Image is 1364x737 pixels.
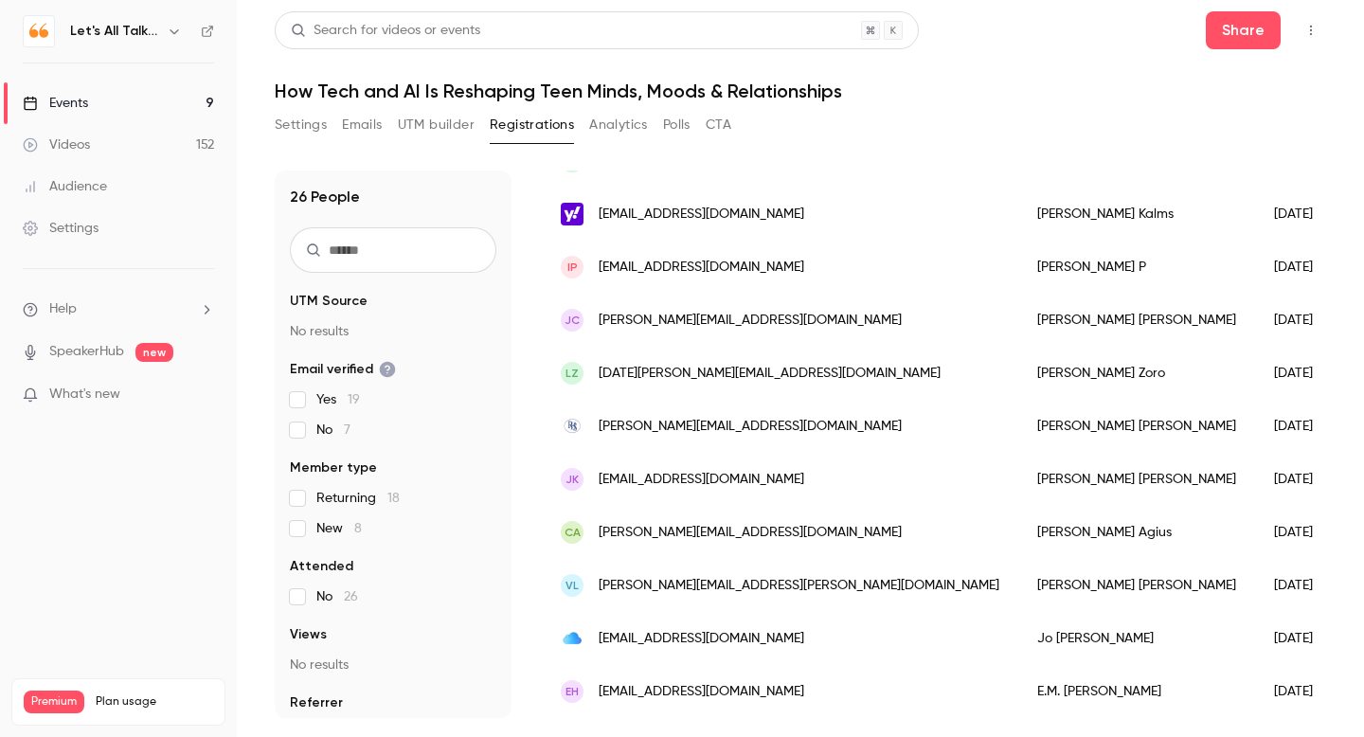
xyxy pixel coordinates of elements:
span: Views [290,625,327,644]
p: No results [290,656,496,674]
span: Email verified [290,360,396,379]
span: 18 [387,492,400,505]
span: [EMAIL_ADDRESS][DOMAIN_NAME] [599,205,804,225]
button: Analytics [589,110,648,140]
h1: 26 People [290,186,360,208]
div: Audience [23,177,107,196]
span: [PERSON_NAME][EMAIL_ADDRESS][DOMAIN_NAME] [599,523,902,543]
span: Member type [290,458,377,477]
div: [PERSON_NAME] Agius [1018,506,1255,559]
button: Registrations [490,110,574,140]
span: No [316,421,350,440]
span: UTM Source [290,292,368,311]
span: new [135,343,173,362]
span: Yes [316,390,360,409]
button: CTA [706,110,731,140]
span: JK [565,471,579,488]
span: [EMAIL_ADDRESS][DOMAIN_NAME] [599,629,804,649]
span: 19 [348,393,360,406]
div: [PERSON_NAME] Kalms [1018,188,1255,241]
span: What's new [49,385,120,404]
span: 7 [344,423,350,437]
button: Polls [663,110,691,140]
span: Attended [290,557,353,576]
div: Videos [23,135,90,154]
img: Let's All Talk Mental Health [24,16,54,46]
span: Referrer [290,693,343,712]
iframe: Noticeable Trigger [191,386,214,404]
span: [PERSON_NAME][EMAIL_ADDRESS][PERSON_NAME][DOMAIN_NAME] [599,576,999,596]
div: [DATE] [1255,347,1352,400]
span: [PERSON_NAME][EMAIL_ADDRESS][DOMAIN_NAME] [599,417,902,437]
span: Returning [316,489,400,508]
button: Share [1206,11,1281,49]
button: Emails [342,110,382,140]
div: [PERSON_NAME] P [1018,241,1255,294]
span: [EMAIL_ADDRESS][DOMAIN_NAME] [599,470,804,490]
li: help-dropdown-opener [23,299,214,319]
span: [DATE][PERSON_NAME][EMAIL_ADDRESS][DOMAIN_NAME] [599,364,941,384]
span: No [316,587,358,606]
img: rugbyhighschool.co.uk [561,415,583,438]
span: Plan usage [96,694,213,710]
span: [PERSON_NAME][EMAIL_ADDRESS][DOMAIN_NAME] [599,311,902,331]
div: [DATE] [1255,188,1352,241]
div: Search for videos or events [291,21,480,41]
div: [DATE] [1255,665,1352,718]
div: [PERSON_NAME] [PERSON_NAME] [1018,400,1255,453]
a: SpeakerHub [49,342,124,362]
span: iP [567,259,578,276]
span: 8 [354,522,362,535]
button: Settings [275,110,327,140]
div: [PERSON_NAME] [PERSON_NAME] [1018,453,1255,506]
div: [DATE] [1255,612,1352,665]
span: New [316,519,362,538]
div: [DATE] [1255,241,1352,294]
div: [DATE] [1255,400,1352,453]
div: [PERSON_NAME] [PERSON_NAME] [1018,294,1255,347]
span: EH [565,683,579,700]
h1: How Tech and AI Is Reshaping Teen Minds, Moods & Relationships [275,80,1326,102]
img: me.com [561,627,583,650]
div: E.M. [PERSON_NAME] [1018,665,1255,718]
span: Premium [24,691,84,713]
span: VL [565,577,579,594]
div: [DATE] [1255,559,1352,612]
div: [DATE] [1255,453,1352,506]
div: Settings [23,219,99,238]
div: [PERSON_NAME] [PERSON_NAME] [1018,559,1255,612]
div: Jo [PERSON_NAME] [1018,612,1255,665]
span: [EMAIL_ADDRESS][DOMAIN_NAME] [599,682,804,702]
span: 26 [344,590,358,603]
span: Help [49,299,77,319]
h6: Let's All Talk Mental Health [70,22,159,41]
span: LZ [565,365,579,382]
span: [EMAIL_ADDRESS][DOMAIN_NAME] [599,258,804,278]
div: [PERSON_NAME] Zoro [1018,347,1255,400]
button: UTM builder [398,110,475,140]
div: [DATE] [1255,506,1352,559]
span: JC [565,312,580,329]
div: [DATE] [1255,294,1352,347]
p: No results [290,322,496,341]
span: CA [565,524,581,541]
img: yahoo.co.uk [561,203,583,225]
div: Events [23,94,88,113]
